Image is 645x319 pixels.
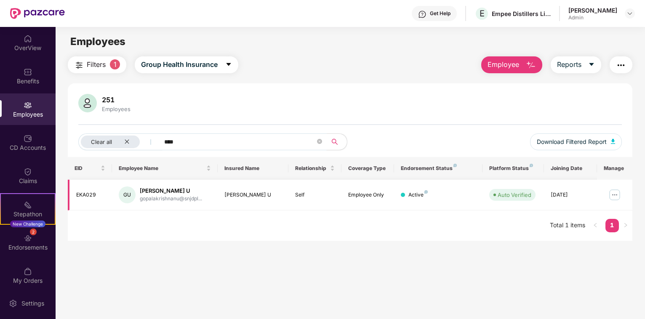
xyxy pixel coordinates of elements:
div: Auto Verified [498,191,531,199]
img: svg+xml;base64,PHN2ZyB4bWxucz0iaHR0cDovL3d3dy53My5vcmcvMjAwMC9zdmciIHdpZHRoPSI4IiBoZWlnaHQ9IjgiIH... [424,190,428,194]
img: svg+xml;base64,PHN2ZyBpZD0iQ2xhaW0iIHhtbG5zPSJodHRwOi8vd3d3LnczLm9yZy8yMDAwL3N2ZyIgd2lkdGg9IjIwIi... [24,167,32,176]
span: search [326,138,343,145]
th: Joining Date [544,157,597,180]
span: 1 [110,59,120,69]
li: Previous Page [589,219,602,232]
span: caret-down [588,61,595,69]
img: svg+xml;base64,PHN2ZyBpZD0iSG9tZSIgeG1sbnM9Imh0dHA6Ly93d3cudzMub3JnLzIwMDAvc3ZnIiB3aWR0aD0iMjAiIG... [24,35,32,43]
button: Group Health Insurancecaret-down [135,56,238,73]
th: EID [68,157,112,180]
button: left [589,219,602,232]
img: svg+xml;base64,PHN2ZyBpZD0iQmVuZWZpdHMiIHhtbG5zPSJodHRwOi8vd3d3LnczLm9yZy8yMDAwL3N2ZyIgd2lkdGg9Ij... [24,68,32,76]
div: Admin [568,14,617,21]
div: GU [119,186,136,203]
li: Total 1 items [550,219,585,232]
span: close-circle [317,138,322,146]
th: Insured Name [218,157,288,180]
span: Group Health Insurance [141,59,218,70]
div: Active [408,191,428,199]
span: Relationship [295,165,328,172]
img: svg+xml;base64,PHN2ZyB4bWxucz0iaHR0cDovL3d3dy53My5vcmcvMjAwMC9zdmciIHhtbG5zOnhsaW5rPSJodHRwOi8vd3... [526,60,536,70]
img: manageButton [608,188,621,202]
button: Reportscaret-down [551,56,601,73]
span: EID [75,165,99,172]
span: close-circle [317,139,322,144]
button: Download Filtered Report [530,133,622,150]
div: Self [295,191,335,199]
span: close [124,139,130,144]
div: gopalakrishnanu@snjdpl... [140,195,202,203]
img: svg+xml;base64,PHN2ZyBpZD0iRHJvcGRvd24tMzJ4MzIiIHhtbG5zPSJodHRwOi8vd3d3LnczLm9yZy8yMDAwL3N2ZyIgd2... [626,10,633,17]
img: svg+xml;base64,PHN2ZyBpZD0iRW1wbG95ZWVzIiB4bWxucz0iaHR0cDovL3d3dy53My5vcmcvMjAwMC9zdmciIHdpZHRoPS... [24,101,32,109]
img: svg+xml;base64,PHN2ZyBpZD0iRW5kb3JzZW1lbnRzIiB4bWxucz0iaHR0cDovL3d3dy53My5vcmcvMjAwMC9zdmciIHdpZH... [24,234,32,242]
th: Employee Name [112,157,218,180]
th: Relationship [288,157,341,180]
div: [PERSON_NAME] U [140,187,202,195]
span: right [623,223,628,228]
div: [DATE] [551,191,590,199]
img: svg+xml;base64,PHN2ZyB4bWxucz0iaHR0cDovL3d3dy53My5vcmcvMjAwMC9zdmciIHdpZHRoPSIyNCIgaGVpZ2h0PSIyNC... [616,60,626,70]
span: Filters [87,59,106,70]
th: Manage [597,157,632,180]
div: [PERSON_NAME] U [224,191,282,199]
img: svg+xml;base64,PHN2ZyB4bWxucz0iaHR0cDovL3d3dy53My5vcmcvMjAwMC9zdmciIHhtbG5zOnhsaW5rPSJodHRwOi8vd3... [78,94,97,112]
span: Reports [557,59,581,70]
img: svg+xml;base64,PHN2ZyBpZD0iTXlfT3JkZXJzIiBkYXRhLW5hbWU9Ik15IE9yZGVycyIgeG1sbnM9Imh0dHA6Ly93d3cudz... [24,267,32,276]
img: svg+xml;base64,PHN2ZyB4bWxucz0iaHR0cDovL3d3dy53My5vcmcvMjAwMC9zdmciIHdpZHRoPSI4IiBoZWlnaHQ9IjgiIH... [453,164,457,167]
img: svg+xml;base64,PHN2ZyB4bWxucz0iaHR0cDovL3d3dy53My5vcmcvMjAwMC9zdmciIHdpZHRoPSI4IiBoZWlnaHQ9IjgiIH... [530,164,533,167]
button: Employee [481,56,542,73]
img: New Pazcare Logo [10,8,65,19]
div: Empee Distillers Limited [492,10,551,18]
li: Next Page [619,219,632,232]
img: svg+xml;base64,PHN2ZyB4bWxucz0iaHR0cDovL3d3dy53My5vcmcvMjAwMC9zdmciIHdpZHRoPSIyNCIgaGVpZ2h0PSIyNC... [74,60,84,70]
div: 251 [100,96,132,104]
button: search [326,133,347,150]
img: svg+xml;base64,PHN2ZyBpZD0iU2V0dGluZy0yMHgyMCIgeG1sbnM9Imh0dHA6Ly93d3cudzMub3JnLzIwMDAvc3ZnIiB3aW... [9,299,17,308]
img: svg+xml;base64,PHN2ZyBpZD0iQ0RfQWNjb3VudHMiIGRhdGEtbmFtZT0iQ0QgQWNjb3VudHMiIHhtbG5zPSJodHRwOi8vd3... [24,134,32,143]
button: right [619,219,632,232]
span: Download Filtered Report [537,137,607,146]
div: Stepathon [1,210,55,218]
span: E [480,8,485,19]
button: Filters1 [68,56,126,73]
img: svg+xml;base64,PHN2ZyBpZD0iSGVscC0zMngzMiIgeG1sbnM9Imh0dHA6Ly93d3cudzMub3JnLzIwMDAvc3ZnIiB3aWR0aD... [418,10,426,19]
span: Employees [70,35,125,48]
span: left [593,223,598,228]
div: New Challenge [10,221,45,227]
img: svg+xml;base64,PHN2ZyB4bWxucz0iaHR0cDovL3d3dy53My5vcmcvMjAwMC9zdmciIHdpZHRoPSIyMSIgaGVpZ2h0PSIyMC... [24,201,32,209]
span: caret-down [225,61,232,69]
span: Employee [488,59,519,70]
span: Clear all [91,138,112,145]
div: Get Help [430,10,450,17]
div: EKA029 [76,191,105,199]
a: 1 [605,219,619,231]
div: Platform Status [489,165,538,172]
button: Clear allclose [78,133,163,150]
div: Endorsement Status [401,165,475,172]
th: Coverage Type [341,157,394,180]
div: [PERSON_NAME] [568,6,617,14]
div: Settings [19,299,47,308]
span: Employee Name [119,165,205,172]
div: 2 [30,229,37,235]
div: Employees [100,106,132,112]
img: svg+xml;base64,PHN2ZyB4bWxucz0iaHR0cDovL3d3dy53My5vcmcvMjAwMC9zdmciIHhtbG5zOnhsaW5rPSJodHRwOi8vd3... [611,139,615,144]
div: Employee Only [348,191,388,199]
